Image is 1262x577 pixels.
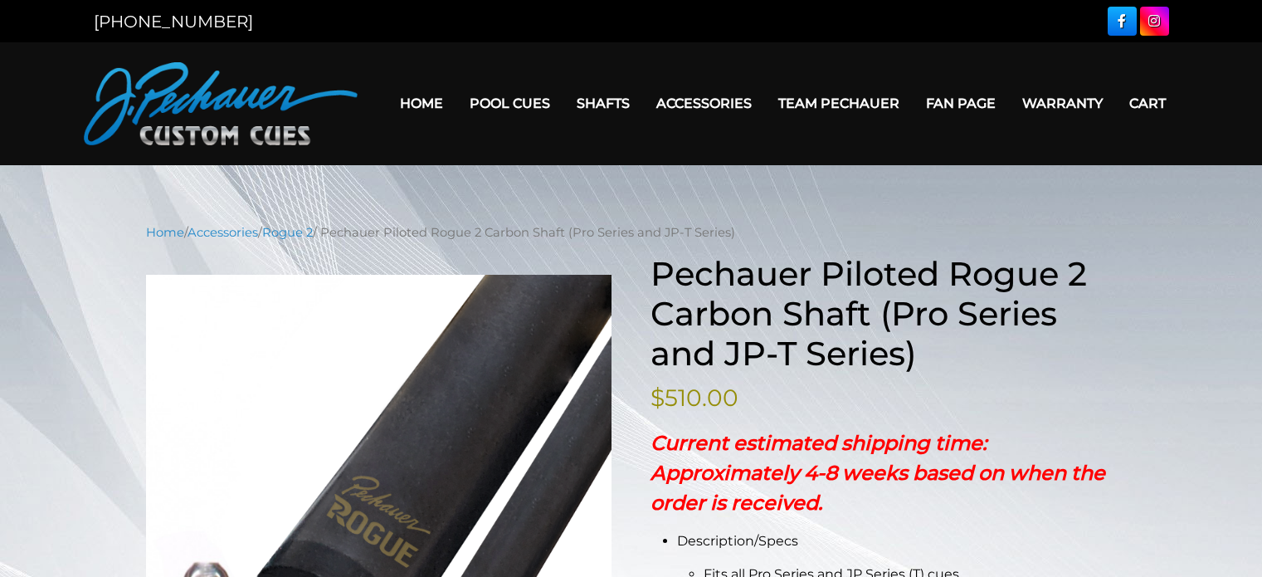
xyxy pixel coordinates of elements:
[456,82,563,125] a: Pool Cues
[188,225,258,240] a: Accessories
[387,82,456,125] a: Home
[262,225,313,240] a: Rogue 2
[84,62,358,145] img: Pechauer Custom Cues
[765,82,913,125] a: Team Pechauer
[94,12,253,32] a: [PHONE_NUMBER]
[146,225,184,240] a: Home
[677,533,798,549] span: Description/Specs
[1009,82,1116,125] a: Warranty
[650,431,1105,515] strong: Current estimated shipping time: Approximately 4-8 weeks based on when the order is received.
[563,82,643,125] a: Shafts
[650,254,1117,374] h1: Pechauer Piloted Rogue 2 Carbon Shaft (Pro Series and JP-T Series)
[913,82,1009,125] a: Fan Page
[1116,82,1179,125] a: Cart
[650,384,738,412] bdi: 510.00
[650,384,665,412] span: $
[643,82,765,125] a: Accessories
[146,223,1117,242] nav: Breadcrumb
